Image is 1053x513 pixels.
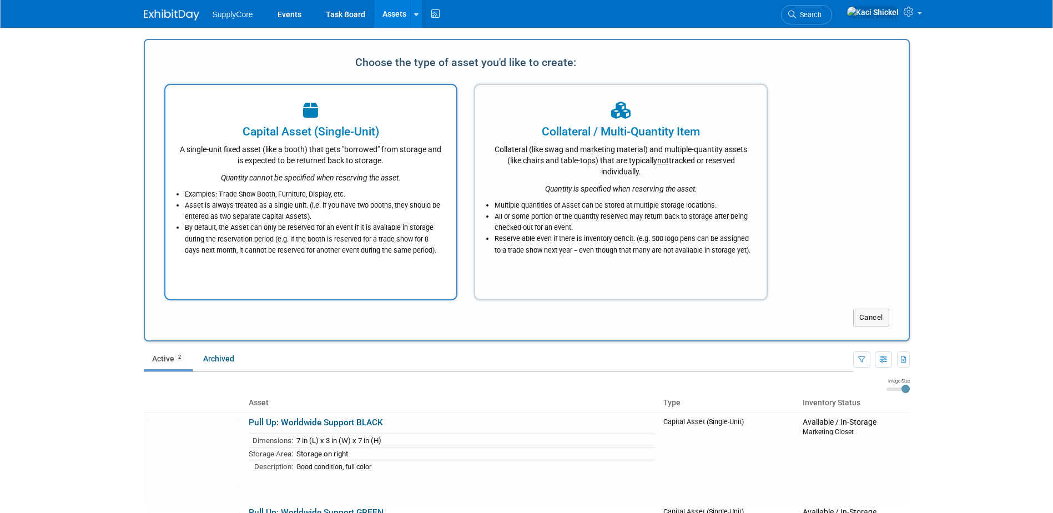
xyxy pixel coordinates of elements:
div: Image Size [886,378,910,384]
li: Reserve-able even if there is inventory deficit. (e.g. 500 logo pens can be assigned to a trade s... [495,233,753,255]
th: Type [659,394,798,413]
li: All or some portion of the quantity reserved may return back to storage after being checked-out f... [495,211,753,233]
div: Available / In-Storage [803,418,905,428]
i: Quantity cannot be specified when reserving the asset. [221,173,401,182]
li: Multiple quantities of Asset can be stored at multiple storage locations. [495,200,753,211]
span: SupplyCore [213,10,253,19]
img: ExhibitDay [144,9,199,21]
li: Asset is always treated as a single unit. (i.e. if you have two booths, they should be entered as... [185,200,443,222]
span: 7 in (L) x 3 in (W) x 7 in (H) [296,436,381,445]
span: 2 [175,353,184,361]
div: Collateral / Multi-Quantity Item [489,123,753,140]
div: Choose the type of asset you'd like to create: [164,52,768,73]
td: Description: [249,460,293,473]
div: A single-unit fixed asset (like a booth) that gets "borrowed" from storage and is expected to be ... [179,140,443,166]
th: Asset [244,394,659,413]
div: Collateral (like swag and marketing material) and multiple-quantity assets (like chairs and table... [489,140,753,177]
a: Search [781,5,832,24]
a: Active2 [144,348,193,369]
td: Storage on right [293,447,654,460]
i: Quantity is specified when reserving the asset. [545,184,697,193]
button: Cancel [853,309,889,326]
span: not [657,156,669,165]
span: Search [796,11,822,19]
div: Good condition, full color [296,463,654,471]
img: Kaci Shickel [847,6,899,18]
a: Archived [195,348,243,369]
a: Pull Up: Worldwide Support BLACK [249,418,383,428]
td: Dimensions: [249,434,293,447]
td: Capital Asset (Single-Unit) [659,413,798,503]
li: By default, the Asset can only be reserved for an event if it is available in storage during the ... [185,222,443,255]
div: Marketing Closet [803,427,905,436]
div: Capital Asset (Single-Unit) [179,123,443,140]
span: Storage Area: [249,450,293,458]
li: Examples: Trade Show Booth, Furniture, Display, etc. [185,189,443,200]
